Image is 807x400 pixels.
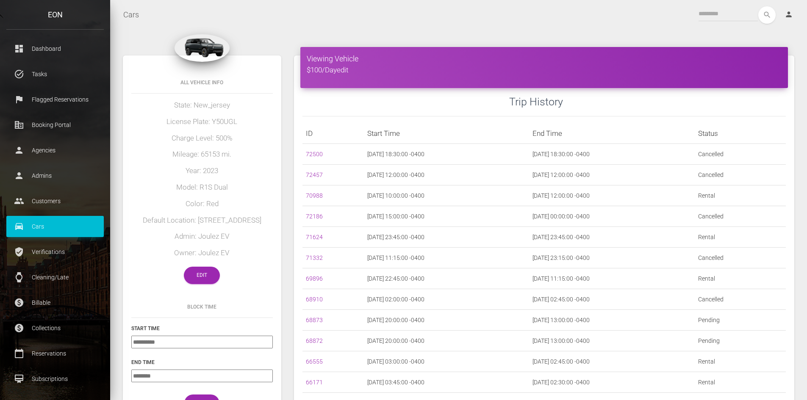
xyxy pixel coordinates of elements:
[131,133,273,143] h5: Charge Level: 500%
[13,347,97,360] p: Reservations
[306,254,323,261] a: 71332
[306,234,323,240] a: 71624
[13,119,97,131] p: Booking Portal
[6,89,104,110] a: flag Flagged Reservations
[131,100,273,110] h5: State: New_jersey
[364,351,530,372] td: [DATE] 03:00:00 -0400
[758,6,776,24] i: search
[364,206,530,227] td: [DATE] 15:00:00 -0400
[6,292,104,313] a: paid Billable
[306,358,323,365] a: 66555
[13,169,97,182] p: Admins
[695,248,786,268] td: Cancelled
[364,227,530,248] td: [DATE] 23:45:00 -0400
[695,310,786,331] td: Pending
[529,185,695,206] td: [DATE] 12:00:00 -0400
[695,123,786,144] th: Status
[13,322,97,334] p: Collections
[695,227,786,248] td: Rental
[695,165,786,185] td: Cancelled
[131,117,273,127] h5: License Plate: Y50UGL
[131,303,273,311] h6: Block Time
[364,268,530,289] td: [DATE] 22:45:00 -0400
[6,216,104,237] a: drive_eta Cars
[131,166,273,176] h5: Year: 2023
[529,206,695,227] td: [DATE] 00:00:00 -0400
[306,171,323,178] a: 72457
[529,331,695,351] td: [DATE] 13:00:00 -0400
[175,34,230,62] img: rivian-r1s%20(1).png
[131,199,273,209] h5: Color: Red
[529,372,695,393] td: [DATE] 02:30:00 -0400
[13,144,97,157] p: Agencies
[364,123,530,144] th: Start Time
[131,215,273,226] h5: Default Location: [STREET_ADDRESS]
[131,149,273,160] h5: Mileage: 65153 mi.
[6,368,104,389] a: card_membership Subscriptions
[131,182,273,193] h5: Model: R1S Dual
[695,144,786,165] td: Cancelled
[306,379,323,386] a: 66171
[529,268,695,289] td: [DATE] 11:15:00 -0400
[364,165,530,185] td: [DATE] 12:00:00 -0400
[306,151,323,157] a: 72500
[364,248,530,268] td: [DATE] 11:15:00 -0400
[306,192,323,199] a: 70988
[13,220,97,233] p: Cars
[6,343,104,364] a: calendar_today Reservations
[306,213,323,220] a: 72186
[13,68,97,80] p: Tasks
[695,185,786,206] td: Rental
[529,144,695,165] td: [DATE] 18:30:00 -0400
[307,65,782,75] h5: $100/Day
[307,53,782,64] h4: Viewing Vehicle
[6,140,104,161] a: person Agencies
[131,325,273,332] h6: Start Time
[306,337,323,344] a: 68872
[529,289,695,310] td: [DATE] 02:45:00 -0400
[695,372,786,393] td: Rental
[364,144,530,165] td: [DATE] 18:30:00 -0400
[123,4,139,25] a: Cars
[529,310,695,331] td: [DATE] 13:00:00 -0400
[529,227,695,248] td: [DATE] 23:45:00 -0400
[131,359,273,366] h6: End Time
[529,165,695,185] td: [DATE] 12:00:00 -0400
[306,296,323,303] a: 68910
[13,296,97,309] p: Billable
[695,268,786,289] td: Rental
[13,93,97,106] p: Flagged Reservations
[13,195,97,207] p: Customers
[6,114,104,135] a: corporate_fare Booking Portal
[131,232,273,242] h5: Admin: Joulez EV
[6,317,104,339] a: paid Collections
[302,123,364,144] th: ID
[306,275,323,282] a: 69896
[6,38,104,59] a: dashboard Dashboard
[695,351,786,372] td: Rental
[337,66,348,74] a: edit
[778,6,801,23] a: person
[13,271,97,284] p: Cleaning/Late
[306,317,323,323] a: 68873
[13,372,97,385] p: Subscriptions
[364,289,530,310] td: [DATE] 02:00:00 -0400
[785,10,793,19] i: person
[6,165,104,186] a: person Admins
[364,310,530,331] td: [DATE] 20:00:00 -0400
[13,246,97,258] p: Verifications
[364,331,530,351] td: [DATE] 20:00:00 -0400
[529,123,695,144] th: End Time
[13,42,97,55] p: Dashboard
[509,94,786,109] h3: Trip History
[131,248,273,258] h5: Owner: Joulez EV
[695,289,786,310] td: Cancelled
[695,206,786,227] td: Cancelled
[6,63,104,85] a: task_alt Tasks
[529,351,695,372] td: [DATE] 02:45:00 -0400
[695,331,786,351] td: Pending
[364,372,530,393] td: [DATE] 03:45:00 -0400
[6,190,104,212] a: people Customers
[364,185,530,206] td: [DATE] 10:00:00 -0400
[6,267,104,288] a: watch Cleaning/Late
